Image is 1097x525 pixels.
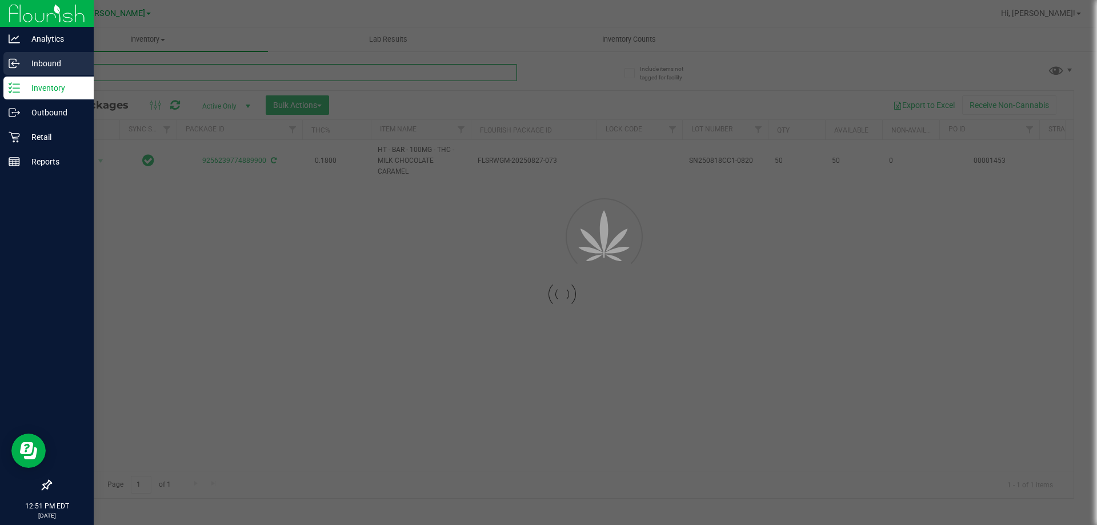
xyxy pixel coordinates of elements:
[5,511,89,520] p: [DATE]
[9,107,20,118] inline-svg: Outbound
[9,156,20,167] inline-svg: Reports
[20,81,89,95] p: Inventory
[20,57,89,70] p: Inbound
[9,58,20,69] inline-svg: Inbound
[20,32,89,46] p: Analytics
[20,106,89,119] p: Outbound
[20,155,89,169] p: Reports
[9,33,20,45] inline-svg: Analytics
[9,82,20,94] inline-svg: Inventory
[11,434,46,468] iframe: Resource center
[20,130,89,144] p: Retail
[5,501,89,511] p: 12:51 PM EDT
[9,131,20,143] inline-svg: Retail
